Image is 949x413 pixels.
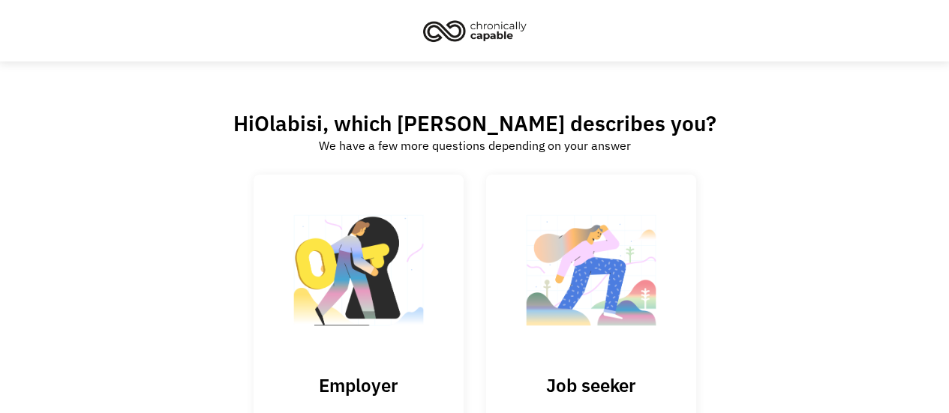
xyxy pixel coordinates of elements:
[319,136,631,154] div: We have a few more questions depending on your answer
[516,374,666,397] h3: Job seeker
[419,14,531,47] img: Chronically Capable logo
[254,109,323,137] span: Olabisi
[233,110,716,136] h2: Hi , which [PERSON_NAME] describes you?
